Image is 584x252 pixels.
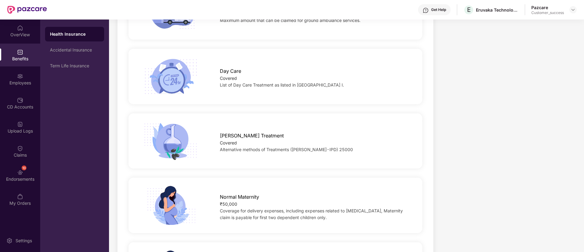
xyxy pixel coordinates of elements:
[142,121,199,161] img: icon
[6,238,12,244] img: svg+xml;base64,PHN2ZyBpZD0iU2V0dGluZy0yMHgyMCIgeG1sbnM9Imh0dHA6Ly93d3cudzMub3JnLzIwMDAvc3ZnIiB3aW...
[50,63,99,68] div: Term Life Insurance
[220,75,409,82] div: Covered
[7,6,47,14] img: New Pazcare Logo
[50,31,99,37] div: Health Insurance
[571,7,575,12] img: svg+xml;base64,PHN2ZyBpZD0iRHJvcGRvd24tMzJ4MzIiIHhtbG5zPSJodHRwOi8vd3d3LnczLm9yZy8yMDAwL3N2ZyIgd2...
[476,7,519,13] div: Eruvaka Technologies Private Limited
[220,201,409,208] div: ₹50,000
[220,140,409,146] div: Covered
[431,7,446,12] div: Get Help
[142,56,199,97] img: icon
[17,73,23,79] img: svg+xml;base64,PHN2ZyBpZD0iRW1wbG95ZWVzIiB4bWxucz0iaHR0cDovL3d3dy53My5vcmcvMjAwMC9zdmciIHdpZHRoPS...
[220,132,284,140] span: [PERSON_NAME] Treatment
[220,208,403,220] span: Coverage for delivery expenses, including expenses related to [MEDICAL_DATA], Maternity claim is ...
[14,238,34,244] div: Settings
[17,97,23,103] img: svg+xml;base64,PHN2ZyBpZD0iQ0RfQWNjb3VudHMiIGRhdGEtbmFtZT0iQ0QgQWNjb3VudHMiIHhtbG5zPSJodHRwOi8vd3...
[220,67,241,75] span: Day Care
[220,18,361,23] span: Maximum amount that can be claimed for ground ambulance services.
[17,49,23,55] img: svg+xml;base64,PHN2ZyBpZD0iQmVuZWZpdHMiIHhtbG5zPSJodHRwOi8vd3d3LnczLm9yZy8yMDAwL3N2ZyIgd2lkdGg9Ij...
[17,121,23,127] img: svg+xml;base64,PHN2ZyBpZD0iVXBsb2FkX0xvZ3MiIGRhdGEtbmFtZT0iVXBsb2FkIExvZ3MiIHhtbG5zPSJodHRwOi8vd3...
[467,6,471,13] span: E
[423,7,429,13] img: svg+xml;base64,PHN2ZyBpZD0iSGVscC0zMngzMiIgeG1sbnM9Imh0dHA6Ly93d3cudzMub3JnLzIwMDAvc3ZnIiB3aWR0aD...
[220,193,259,201] span: Normal Maternity
[17,145,23,151] img: svg+xml;base64,PHN2ZyBpZD0iQ2xhaW0iIHhtbG5zPSJodHRwOi8vd3d3LnczLm9yZy8yMDAwL3N2ZyIgd2lkdGg9IjIwIi...
[22,165,26,170] div: 10
[531,10,564,15] div: Customer_success
[17,169,23,176] img: svg+xml;base64,PHN2ZyBpZD0iRW5kb3JzZW1lbnRzIiB4bWxucz0iaHR0cDovL3d3dy53My5vcmcvMjAwMC9zdmciIHdpZH...
[220,147,353,152] span: Alternative methods of Treatments ([PERSON_NAME]-IPD) 25000
[142,185,199,225] img: icon
[220,82,344,87] span: List of Day Care Treatment as listed in [GEOGRAPHIC_DATA] I.
[17,193,23,200] img: svg+xml;base64,PHN2ZyBpZD0iTXlfT3JkZXJzIiBkYXRhLW5hbWU9Ik15IE9yZGVycyIgeG1sbnM9Imh0dHA6Ly93d3cudz...
[531,5,564,10] div: Pazcare
[17,25,23,31] img: svg+xml;base64,PHN2ZyBpZD0iSG9tZSIgeG1sbnM9Imh0dHA6Ly93d3cudzMub3JnLzIwMDAvc3ZnIiB3aWR0aD0iMjAiIG...
[50,48,99,52] div: Accidental Insurance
